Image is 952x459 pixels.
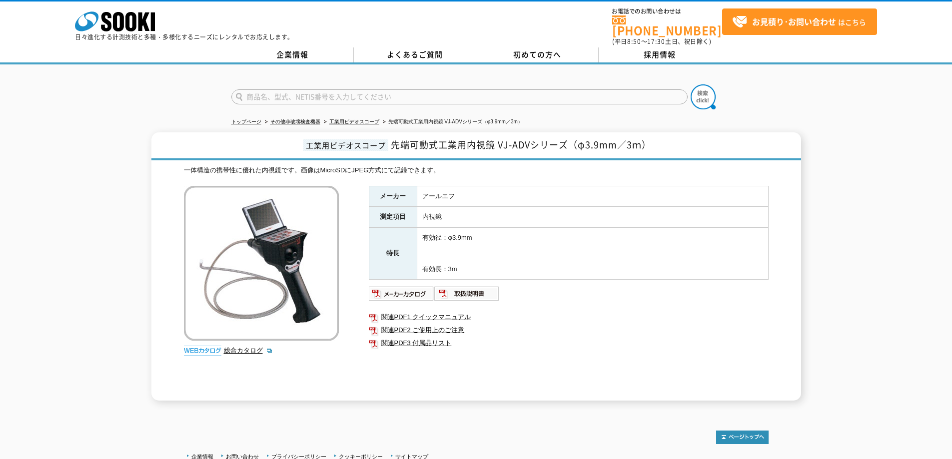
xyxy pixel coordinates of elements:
[369,186,417,207] th: メーカー
[369,324,769,337] a: 関連PDF2 ご使用上のご注意
[381,117,523,127] li: 先端可動式工業用内視鏡 VJ-ADVシリーズ（φ3.9mm／3m）
[417,207,768,228] td: 内視鏡
[732,14,866,29] span: はこちら
[184,165,769,176] div: 一体構造の携帯性に優れた内視鏡です。画像はMicroSDにJPEG方式にて記録できます。
[612,15,722,36] a: [PHONE_NUMBER]
[691,84,716,109] img: btn_search.png
[369,228,417,280] th: 特長
[224,347,273,354] a: 総合カタログ
[627,37,641,46] span: 8:50
[417,228,768,280] td: 有効径：φ3.9mm 有効長：3m
[722,8,877,35] a: お見積り･お問い合わせはこちら
[329,119,379,124] a: 工業用ビデオスコープ
[369,337,769,350] a: 関連PDF3 付属品リスト
[369,293,434,300] a: メーカーカタログ
[476,47,599,62] a: 初めての方へ
[231,119,261,124] a: トップページ
[369,207,417,228] th: 測定項目
[417,186,768,207] td: アールエフ
[354,47,476,62] a: よくあるご質問
[752,15,836,27] strong: お見積り･お問い合わせ
[231,89,688,104] input: 商品名、型式、NETIS番号を入力してください
[434,293,500,300] a: 取扱説明書
[612,37,711,46] span: (平日 ～ 土日、祝日除く)
[369,286,434,302] img: メーカーカタログ
[434,286,500,302] img: 取扱説明書
[369,311,769,324] a: 関連PDF1 クイックマニュアル
[647,37,665,46] span: 17:30
[184,186,339,341] img: 先端可動式工業用内視鏡 VJ-ADVシリーズ（φ3.9mm／3m）
[716,431,769,444] img: トップページへ
[184,346,221,356] img: webカタログ
[612,8,722,14] span: お電話でのお問い合わせは
[270,119,320,124] a: その他非破壊検査機器
[391,138,651,151] span: 先端可動式工業用内視鏡 VJ-ADVシリーズ（φ3.9mm／3ｍ）
[75,34,294,40] p: 日々進化する計測技術と多種・多様化するニーズにレンタルでお応えします。
[303,139,388,151] span: 工業用ビデオスコープ
[231,47,354,62] a: 企業情報
[599,47,721,62] a: 採用情報
[513,49,561,60] span: 初めての方へ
